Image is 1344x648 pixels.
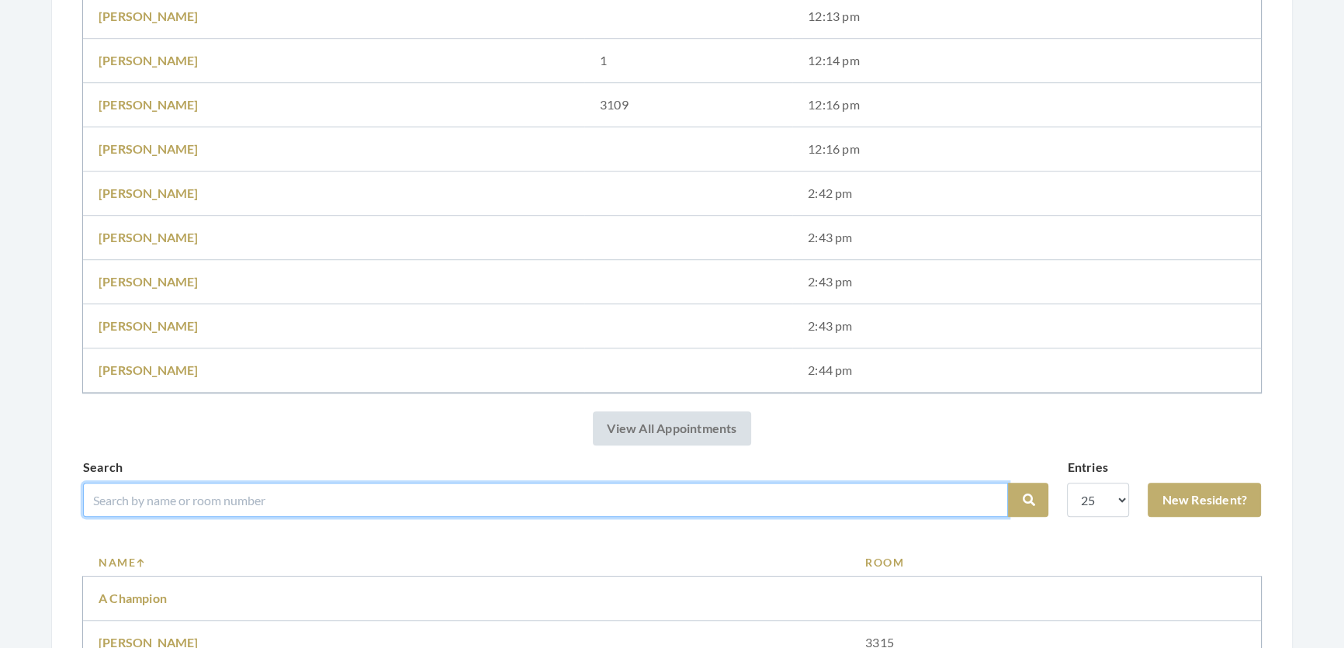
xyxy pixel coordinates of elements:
[792,127,1261,172] td: 12:16 pm
[865,554,1245,570] a: Room
[99,97,199,112] a: [PERSON_NAME]
[792,260,1261,304] td: 2:43 pm
[792,172,1261,216] td: 2:42 pm
[99,554,834,570] a: Name
[584,39,792,83] td: 1
[99,230,199,244] a: [PERSON_NAME]
[792,216,1261,260] td: 2:43 pm
[584,83,792,127] td: 3109
[792,83,1261,127] td: 12:16 pm
[83,483,1008,517] input: Search by name or room number
[99,53,199,68] a: [PERSON_NAME]
[792,39,1261,83] td: 12:14 pm
[99,274,199,289] a: [PERSON_NAME]
[792,348,1261,393] td: 2:44 pm
[99,591,167,605] a: A Champion
[1067,458,1107,476] label: Entries
[1148,483,1261,517] a: New Resident?
[99,185,199,200] a: [PERSON_NAME]
[792,304,1261,348] td: 2:43 pm
[83,458,123,476] label: Search
[99,318,199,333] a: [PERSON_NAME]
[593,411,750,445] a: View All Appointments
[99,141,199,156] a: [PERSON_NAME]
[99,9,199,23] a: [PERSON_NAME]
[99,362,199,377] a: [PERSON_NAME]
